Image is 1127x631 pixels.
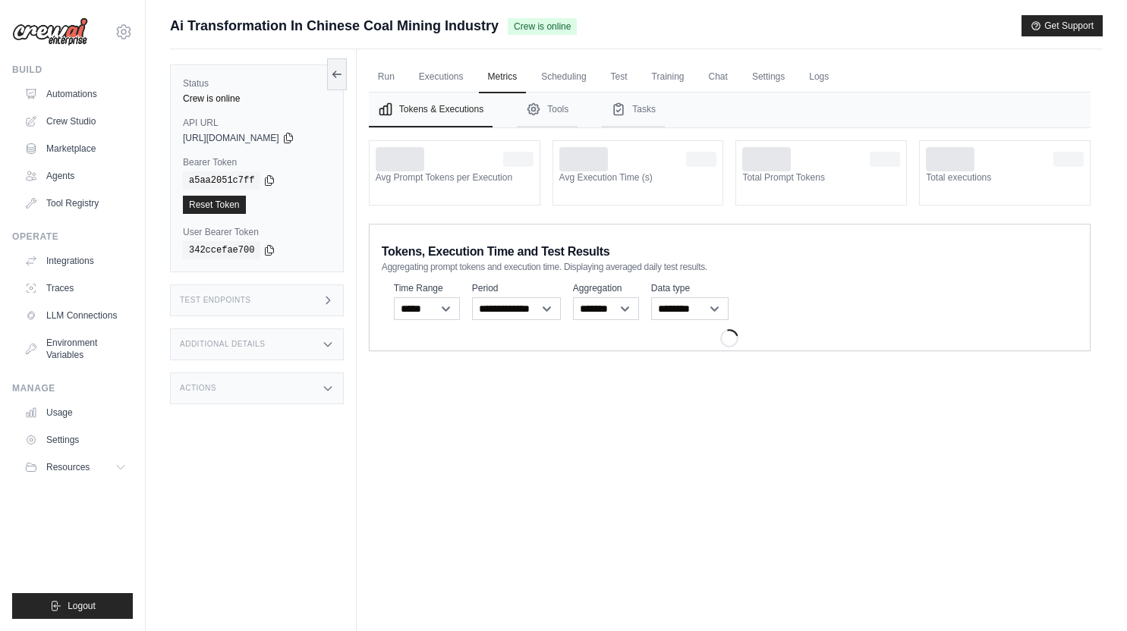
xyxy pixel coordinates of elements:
dt: Avg Prompt Tokens per Execution [376,171,534,184]
a: Integrations [18,249,133,273]
img: Logo [12,17,88,46]
button: Tools [517,93,578,127]
label: API URL [183,117,331,129]
span: Ai Transformation In Chinese Coal Mining Industry [170,15,499,36]
code: a5aa2051c7ff [183,171,260,190]
a: LLM Connections [18,303,133,328]
h3: Test Endpoints [180,296,251,305]
a: Usage [18,400,133,425]
a: Reset Token [183,196,246,214]
a: Settings [743,61,794,93]
a: Run [369,61,404,93]
nav: Tabs [369,93,1091,127]
span: [URL][DOMAIN_NAME] [183,132,279,144]
a: Chat [700,61,737,93]
code: 342ccefae700 [183,241,260,259]
h3: Additional Details [180,340,265,349]
label: Status [183,77,331,89]
a: Test [602,61,637,93]
span: Crew is online [508,18,577,35]
label: Time Range [394,282,460,294]
label: User Bearer Token [183,226,331,238]
a: Agents [18,164,133,188]
a: Tool Registry [18,191,133,215]
a: Crew Studio [18,109,133,133]
dt: Avg Execution Time (s) [559,171,717,184]
div: Build [12,64,133,76]
a: Logs [800,61,838,93]
a: Settings [18,428,133,452]
button: Tasks [602,93,665,127]
button: Tokens & Executions [369,93,493,127]
button: Get Support [1022,15,1103,36]
div: Manage [12,382,133,394]
label: Aggregation [573,282,639,294]
div: Operate [12,231,133,243]
a: Training [643,61,694,93]
a: Executions [410,61,473,93]
a: Marketplace [18,137,133,161]
span: Resources [46,461,90,473]
a: Traces [18,276,133,300]
a: Metrics [479,61,527,93]
span: Tokens, Execution Time and Test Results [382,243,610,261]
a: Environment Variables [18,331,133,367]
a: Scheduling [532,61,595,93]
div: Crew is online [183,93,331,105]
span: Logout [68,600,96,612]
span: Aggregating prompt tokens and execution time. Displaying averaged daily test results. [382,261,707,273]
dt: Total executions [926,171,1084,184]
dt: Total Prompt Tokens [742,171,900,184]
a: Automations [18,82,133,106]
button: Resources [18,455,133,479]
label: Period [472,282,561,294]
button: Logout [12,593,133,619]
h3: Actions [180,384,216,393]
label: Data type [651,282,729,294]
label: Bearer Token [183,156,331,168]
